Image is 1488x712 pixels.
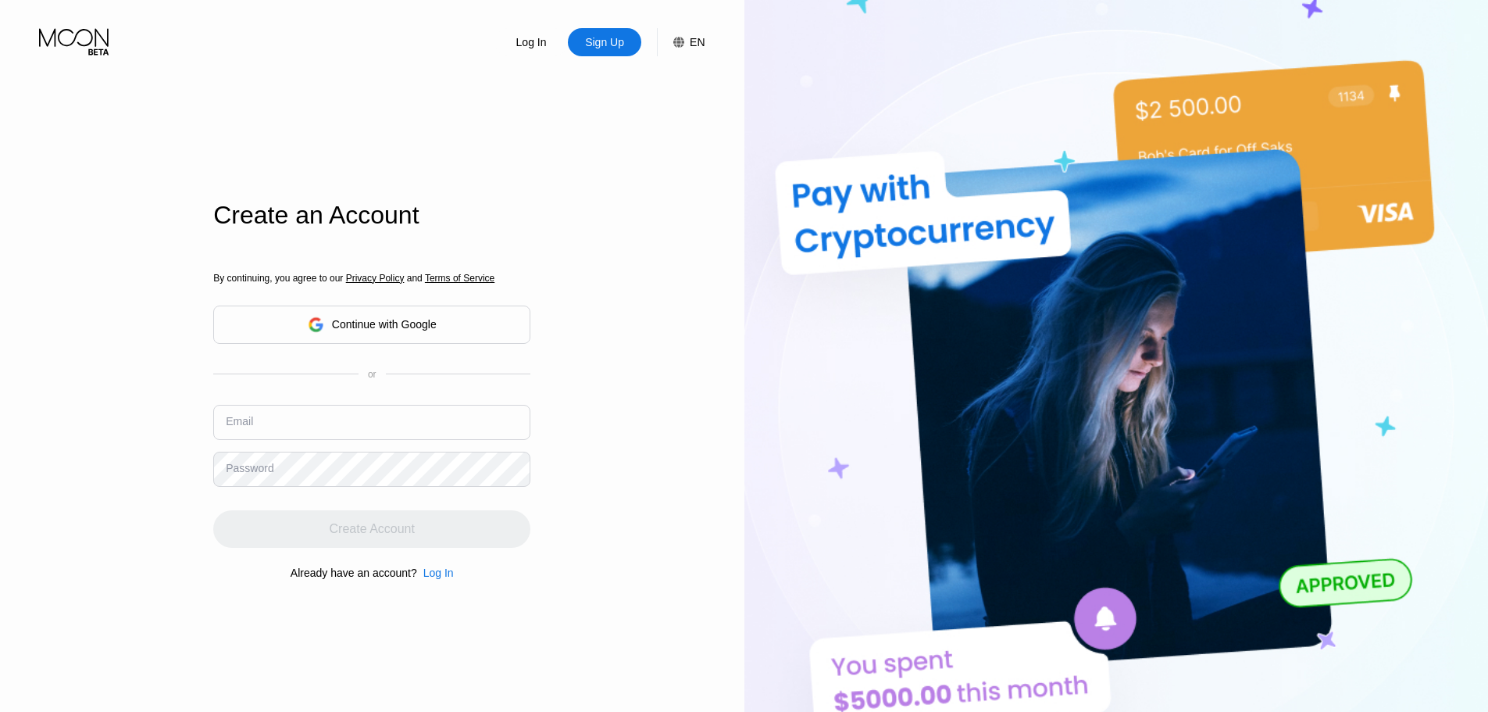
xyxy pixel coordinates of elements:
div: Continue with Google [213,306,530,344]
div: Already have an account? [291,567,417,579]
span: and [404,273,425,284]
div: Email [226,415,253,428]
div: EN [657,28,705,56]
div: Sign Up [568,28,641,56]
div: Log In [417,567,454,579]
span: Privacy Policy [346,273,405,284]
div: Log In [515,34,548,50]
div: or [368,369,376,380]
div: Log In [423,567,454,579]
div: By continuing, you agree to our [213,273,530,284]
div: EN [690,36,705,48]
span: Terms of Service [425,273,494,284]
div: Continue with Google [332,318,437,331]
div: Create an Account [213,201,530,230]
div: Password [226,462,273,474]
div: Log In [494,28,568,56]
div: Sign Up [583,34,626,50]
